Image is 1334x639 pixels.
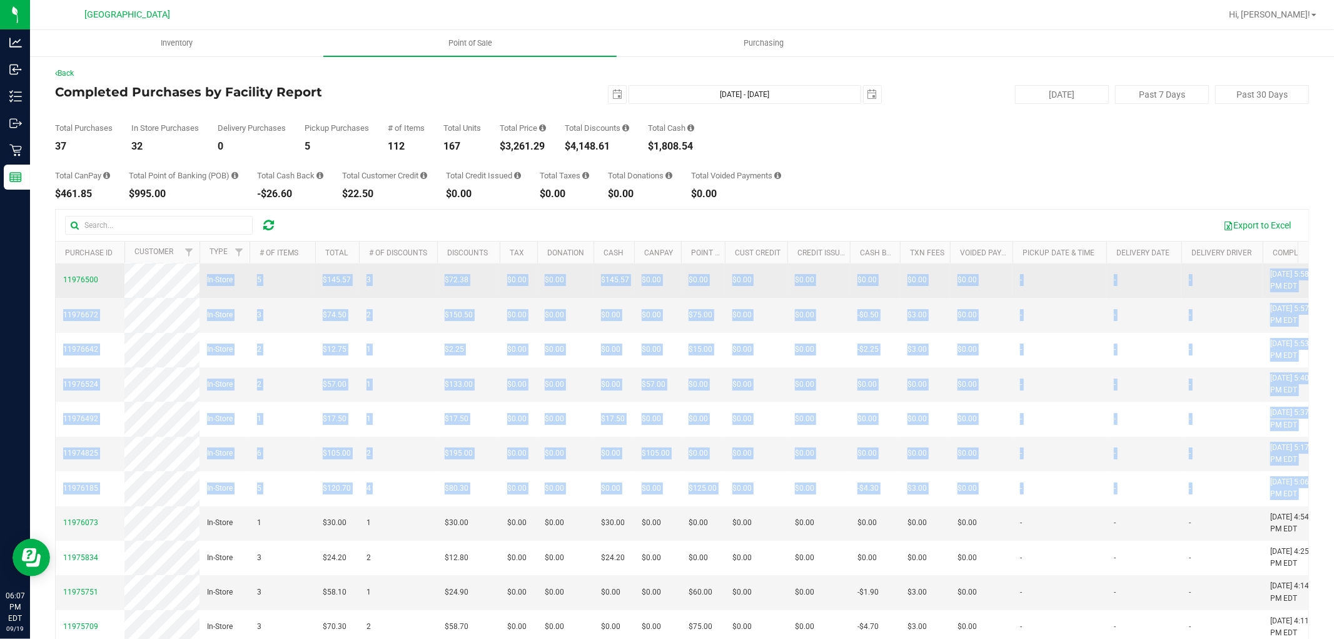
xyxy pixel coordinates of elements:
span: $70.30 [323,621,346,633]
span: In-Store [207,413,233,425]
span: $0.00 [507,413,527,425]
span: 3 [257,621,261,633]
span: $0.00 [689,447,708,459]
span: $12.80 [445,552,468,564]
a: CanPay [644,248,673,257]
span: $120.70 [323,483,351,494]
span: - [1020,483,1022,494]
a: # of Items [260,248,298,257]
a: Purchasing [617,30,910,56]
span: $17.50 [323,413,346,425]
a: Cash Back [860,248,901,257]
span: $0.00 [907,274,927,286]
span: - [1114,274,1116,286]
span: $0.00 [732,447,752,459]
span: $60.00 [689,586,712,598]
span: 2 [366,447,371,459]
span: $0.00 [795,413,814,425]
a: Discounts [447,248,488,257]
span: - [1189,447,1191,459]
span: - [1189,413,1191,425]
span: 1 [366,517,371,529]
div: $4,148.61 [565,141,629,151]
span: $0.00 [689,274,708,286]
span: - [1189,586,1191,598]
div: Total Customer Credit [342,171,427,180]
span: In-Store [207,483,233,494]
span: 2 [366,552,371,564]
i: Sum of the successful, non-voided cash payment transactions for all purchases in the date range. ... [687,124,694,132]
span: 6 [257,447,261,459]
span: $0.00 [507,552,527,564]
span: $0.00 [601,309,620,321]
span: [DATE] 5:53 PM EDT [1270,338,1318,362]
button: Past 30 Days [1215,85,1309,104]
span: 2 [257,344,261,355]
span: -$0.50 [857,309,879,321]
span: Point of Sale [432,38,509,49]
span: [DATE] 4:14 PM EDT [1270,580,1318,604]
span: $0.00 [642,517,661,529]
span: $12.75 [323,344,346,355]
span: 3 [257,309,261,321]
span: $3.00 [907,483,927,494]
span: $0.00 [958,517,977,529]
span: 5 [257,274,261,286]
span: $0.00 [732,517,752,529]
div: Total Price [500,124,546,132]
input: Search... [65,216,253,235]
span: - [1114,379,1116,391]
span: $0.00 [507,309,527,321]
inline-svg: Inbound [9,63,22,76]
span: - [1020,379,1022,391]
div: 37 [55,141,113,151]
span: $0.00 [642,309,661,321]
span: $24.20 [323,552,346,564]
span: -$4.30 [857,483,879,494]
span: $105.00 [323,447,351,459]
span: - [1114,552,1116,564]
span: $0.00 [732,586,752,598]
span: 11976073 [63,518,98,527]
span: - [1020,344,1022,355]
div: $22.50 [342,189,427,199]
a: Completed At [1273,248,1326,257]
span: $58.70 [445,621,468,633]
span: - [1114,483,1116,494]
span: $0.00 [642,274,661,286]
span: $17.50 [445,413,468,425]
span: $0.00 [732,344,752,355]
span: $0.00 [907,552,927,564]
span: $125.00 [689,483,717,494]
span: $0.00 [601,586,620,598]
span: $0.00 [857,274,877,286]
span: 1 [366,413,371,425]
div: -$26.60 [257,189,323,199]
span: $0.00 [507,379,527,391]
span: 11975751 [63,588,98,596]
span: select [864,86,881,103]
span: - [1114,586,1116,598]
span: $0.00 [689,517,708,529]
span: $0.00 [642,344,661,355]
span: $0.00 [958,447,977,459]
span: -$1.90 [857,586,879,598]
span: 3 [366,274,371,286]
button: Past 7 Days [1115,85,1209,104]
span: $15.00 [689,344,712,355]
span: 3 [257,586,261,598]
i: Sum of the successful, non-voided payments using account credit for all purchases in the date range. [420,171,427,180]
span: $0.00 [601,447,620,459]
span: $0.00 [857,517,877,529]
span: $3.00 [907,344,927,355]
span: $0.00 [545,483,564,494]
span: $0.00 [958,413,977,425]
span: 11975834 [63,553,98,562]
span: 11974825 [63,449,98,458]
span: 11976672 [63,310,98,319]
a: # of Discounts [369,248,427,257]
span: $133.00 [445,379,473,391]
iframe: Resource center [13,539,50,576]
div: Pickup Purchases [305,124,369,132]
a: Delivery Date [1116,248,1170,257]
